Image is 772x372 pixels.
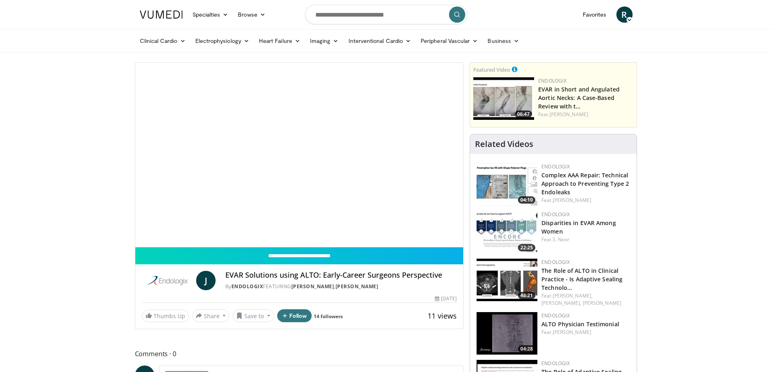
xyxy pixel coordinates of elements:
span: 22:25 [518,244,535,251]
a: Interventional Cardio [344,33,416,49]
a: 22:25 [477,211,537,253]
a: 04:28 [477,312,537,355]
a: Clinical Cardio [135,33,190,49]
a: Endologix [538,77,567,84]
div: [DATE] [435,295,457,302]
a: [PERSON_NAME], [541,300,581,306]
span: 04:28 [518,345,535,353]
a: Peripheral Vascular [416,33,483,49]
img: 13d0ebda-a674-44bd-964b-6e4d062923e0.150x105_q85_crop-smart_upscale.jpg [477,312,537,355]
a: Endologix [541,163,570,170]
a: S. Noor [553,236,570,243]
a: 14 followers [314,313,343,320]
a: [PERSON_NAME] [336,283,379,290]
a: Heart Failure [254,33,305,49]
a: Complex AAA Repair: Technical Approach to Preventing Type 2 Endoleaks [541,171,629,196]
a: The Role of ALTO in Clinical Practice - Is Adaptive Sealing Technolo… [541,267,622,291]
img: 7798b8e1-817c-4689-9e8d-a5a2c8f3df76.150x105_q85_crop-smart_upscale.jpg [477,211,537,253]
img: 6d46e95c-94a7-4151-809a-98b23d167fbd.150x105_q85_crop-smart_upscale.jpg [477,259,537,301]
a: Favorites [578,6,612,23]
img: Endologix [142,271,193,290]
a: 04:10 [477,163,537,206]
a: R [616,6,633,23]
img: VuMedi Logo [140,11,183,19]
a: Disparities in EVAR Among Women [541,219,616,235]
a: [PERSON_NAME] [550,111,588,118]
div: Feat. [538,111,633,118]
h4: EVAR Solutions using ALTO: Early-Career Surgeons Perspective [225,271,457,280]
button: Follow [277,309,312,322]
a: 48:21 [477,259,537,301]
span: Comments 0 [135,349,464,359]
span: 48:21 [518,292,535,299]
a: Business [483,33,524,49]
a: [PERSON_NAME] [553,197,591,204]
a: [PERSON_NAME] [291,283,334,290]
span: 11 views [428,311,457,321]
video-js: Video Player [135,63,464,247]
a: 06:47 [473,77,534,120]
a: ALTO Physician Testimonial [541,320,619,328]
input: Search topics, interventions [305,5,467,24]
h4: Related Videos [475,139,533,149]
a: Endologix [541,360,570,367]
a: Electrophysiology [190,33,254,49]
span: 04:10 [518,196,535,204]
a: Imaging [305,33,344,49]
a: [PERSON_NAME] [583,300,621,306]
a: J [196,271,216,290]
a: EVAR in Short and Angulated Aortic Necks: A Case-Based Review with t… [538,85,620,110]
div: Feat. [541,329,630,336]
div: Feat. [541,292,630,307]
small: Featured Video [473,66,510,73]
div: Feat. [541,197,630,204]
button: Share [192,309,230,322]
span: 06:47 [515,111,532,118]
div: Feat. [541,236,630,243]
a: Endologix [231,283,263,290]
a: Endologix [541,312,570,319]
a: Thumbs Up [142,310,189,322]
a: Browse [233,6,270,23]
a: Endologix [541,259,570,266]
a: Endologix [541,211,570,218]
img: 12ab9fdc-99b8-47b8-93c3-9e9f58d793f2.150x105_q85_crop-smart_upscale.jpg [477,163,537,206]
a: Specialties [188,6,233,23]
button: Save to [233,309,274,322]
a: [PERSON_NAME], [553,292,592,299]
img: 155c12f0-1e07-46e7-993d-58b0602714b1.150x105_q85_crop-smart_upscale.jpg [473,77,534,120]
div: By FEATURING , [225,283,457,290]
a: [PERSON_NAME] [553,329,591,336]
